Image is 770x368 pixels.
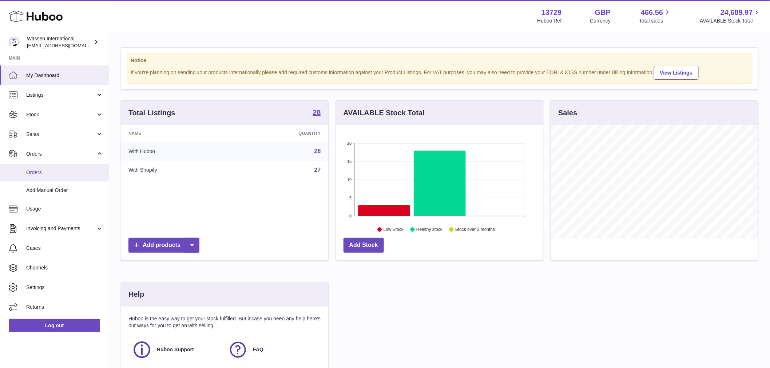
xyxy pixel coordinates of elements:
[537,17,562,24] div: Huboo Ref
[26,245,103,252] span: Cases
[455,227,495,232] text: Stock over 2 months
[26,151,96,157] span: Orders
[314,148,321,154] a: 28
[27,35,92,49] div: Wassen International
[26,92,96,99] span: Listings
[639,17,671,24] span: Total sales
[558,108,577,118] h3: Sales
[641,8,663,17] span: 466.56
[228,340,317,360] a: FAQ
[654,66,699,80] a: View Listings
[595,8,611,17] strong: GBP
[700,8,761,24] a: 24,689.97 AVAILABLE Stock Total
[314,167,321,173] a: 27
[26,205,103,212] span: Usage
[157,346,194,353] span: Huboo Support
[347,159,352,164] text: 15
[26,304,103,311] span: Returns
[121,125,233,142] th: Name
[26,284,103,291] span: Settings
[700,17,761,24] span: AVAILABLE Stock Total
[26,225,96,232] span: Invoicing and Payments
[349,214,352,218] text: 0
[26,187,103,194] span: Add Manual Order
[313,109,321,117] a: 28
[27,43,107,48] span: [EMAIL_ADDRESS][DOMAIN_NAME]
[253,346,263,353] span: FAQ
[416,227,443,232] text: Healthy stock
[639,8,671,24] a: 466.56 Total sales
[26,131,96,138] span: Sales
[26,72,103,79] span: My Dashboard
[349,196,352,200] text: 5
[384,227,404,232] text: Low Stock
[121,161,233,180] td: With Shopify
[26,169,103,176] span: Orders
[9,319,100,332] a: Log out
[26,264,103,271] span: Channels
[121,142,233,161] td: With Huboo
[128,315,321,329] p: Huboo is the easy way to get your stock fulfilled. But incase you need any help here's our ways f...
[128,108,175,118] h3: Total Listings
[721,8,753,17] span: 24,689.97
[347,141,352,145] text: 20
[347,177,352,182] text: 10
[541,8,562,17] strong: 13729
[128,238,199,253] a: Add products
[128,289,144,299] h3: Help
[344,238,384,253] a: Add Stock
[132,340,221,360] a: Huboo Support
[344,108,425,118] h3: AVAILABLE Stock Total
[26,111,96,118] span: Stock
[131,65,749,80] div: If you're planning on sending your products internationally please add required customs informati...
[313,109,321,116] strong: 28
[590,17,611,24] div: Currency
[131,57,749,64] strong: Notice
[9,37,20,48] img: gemma.moses@wassen.com
[233,125,328,142] th: Quantity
